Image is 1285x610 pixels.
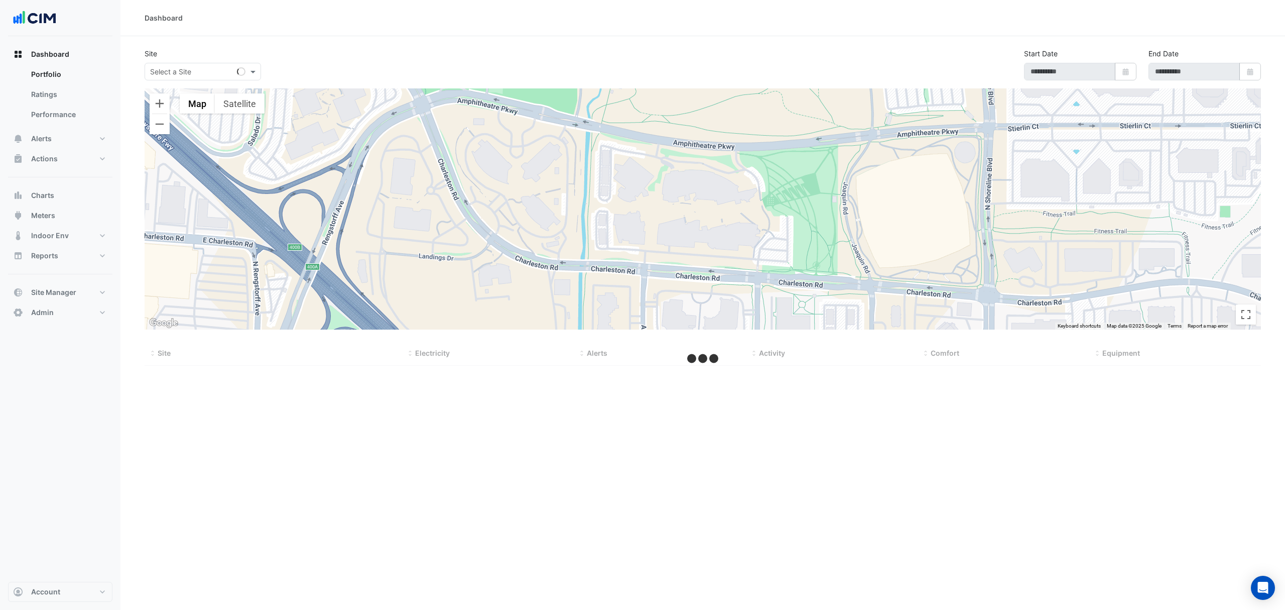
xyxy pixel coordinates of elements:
[13,190,23,200] app-icon: Charts
[12,8,57,28] img: Company Logo
[180,93,215,114] button: Show street map
[1168,323,1182,329] a: Terms
[13,231,23,241] app-icon: Indoor Env
[8,302,112,323] button: Admin
[147,317,180,330] a: Open this area in Google Maps (opens a new window)
[13,211,23,221] app-icon: Meters
[31,134,52,144] span: Alerts
[13,251,23,261] app-icon: Reports
[1188,323,1228,329] a: Report a map error
[150,93,170,114] button: Zoom in
[759,349,785,357] span: Activity
[31,190,54,200] span: Charts
[1024,48,1058,59] label: Start Date
[158,349,171,357] span: Site
[1148,48,1179,59] label: End Date
[13,287,23,297] app-icon: Site Manager
[8,129,112,149] button: Alerts
[31,287,76,297] span: Site Manager
[150,114,170,134] button: Zoom out
[1058,323,1101,330] button: Keyboard shortcuts
[147,317,180,330] img: Google
[31,251,58,261] span: Reports
[23,64,112,84] a: Portfolio
[8,149,112,169] button: Actions
[1251,576,1275,600] div: Open Intercom Messenger
[31,231,69,241] span: Indoor Env
[31,211,55,221] span: Meters
[8,185,112,206] button: Charts
[8,44,112,64] button: Dashboard
[8,64,112,129] div: Dashboard
[31,154,58,164] span: Actions
[31,587,60,597] span: Account
[31,308,54,318] span: Admin
[13,308,23,318] app-icon: Admin
[1102,349,1140,357] span: Equipment
[415,349,450,357] span: Electricity
[8,282,112,302] button: Site Manager
[1107,323,1162,329] span: Map data ©2025 Google
[23,105,112,125] a: Performance
[23,84,112,105] a: Ratings
[13,134,23,144] app-icon: Alerts
[931,349,959,357] span: Comfort
[215,93,265,114] button: Show satellite imagery
[13,154,23,164] app-icon: Actions
[587,349,607,357] span: Alerts
[145,13,183,23] div: Dashboard
[8,226,112,246] button: Indoor Env
[8,246,112,266] button: Reports
[145,48,157,59] label: Site
[1236,304,1256,325] button: Toggle fullscreen view
[8,206,112,226] button: Meters
[13,49,23,59] app-icon: Dashboard
[31,49,69,59] span: Dashboard
[8,582,112,602] button: Account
